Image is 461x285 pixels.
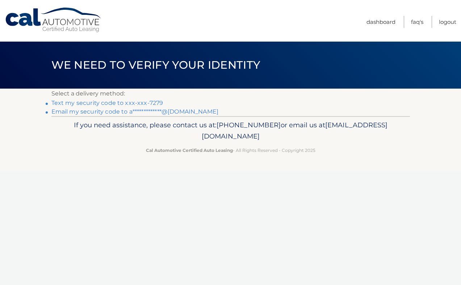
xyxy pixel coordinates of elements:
a: Logout [439,16,456,28]
a: Dashboard [366,16,395,28]
p: If you need assistance, please contact us at: or email us at [56,119,405,142]
p: - All Rights Reserved - Copyright 2025 [56,146,405,154]
p: Select a delivery method: [51,89,410,99]
a: Text my security code to xxx-xxx-7279 [51,99,163,106]
a: FAQ's [411,16,423,28]
span: [PHONE_NUMBER] [217,121,281,129]
span: We need to verify your identity [51,58,260,72]
a: Cal Automotive [5,7,102,33]
strong: Cal Automotive Certified Auto Leasing [146,148,233,153]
